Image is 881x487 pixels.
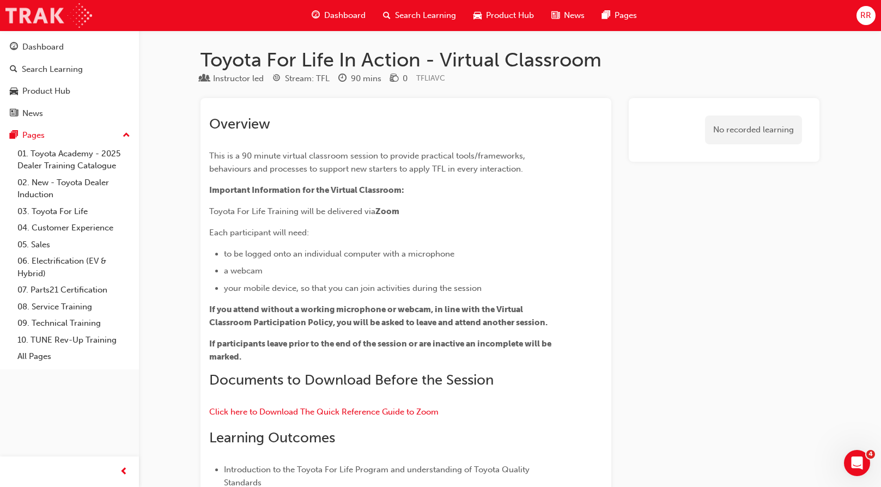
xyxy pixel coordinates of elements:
span: news-icon [551,9,560,22]
span: news-icon [10,109,18,119]
div: Price [390,72,408,86]
span: car-icon [10,87,18,96]
a: Click here to Download The Quick Reference Guide to Zoom [209,407,439,417]
button: Pages [4,125,135,145]
div: No recorded learning [705,115,802,144]
iframe: Intercom live chat [844,450,870,476]
a: All Pages [13,348,135,365]
span: Product Hub [486,9,534,22]
span: News [564,9,585,22]
div: Search Learning [22,63,83,76]
a: 05. Sales [13,236,135,253]
span: Documents to Download Before the Session [209,372,494,388]
span: pages-icon [602,9,610,22]
div: Instructor led [213,72,264,85]
span: target-icon [272,74,281,84]
div: Duration [338,72,381,86]
span: This is a 90 minute virtual classroom session to provide practical tools/frameworks, behaviours a... [209,151,527,174]
span: search-icon [10,65,17,75]
a: 04. Customer Experience [13,220,135,236]
a: pages-iconPages [593,4,646,27]
span: guage-icon [10,42,18,52]
span: pages-icon [10,131,18,141]
a: 06. Electrification (EV & Hybrid) [13,253,135,282]
span: Overview [209,115,270,132]
h1: Toyota For Life In Action - Virtual Classroom [200,48,819,72]
div: News [22,107,43,120]
a: News [4,104,135,124]
div: Stream [272,72,330,86]
a: 03. Toyota For Life [13,203,135,220]
span: Each participant will need: [209,228,309,238]
span: Search Learning [395,9,456,22]
a: Product Hub [4,81,135,101]
span: car-icon [473,9,482,22]
span: learningResourceType_INSTRUCTOR_LED-icon [200,74,209,84]
span: If you attend without a working microphone or webcam, in line with the Virtual Classroom Particip... [209,305,548,327]
div: 0 [403,72,408,85]
div: 90 mins [351,72,381,85]
div: Stream: TFL [285,72,330,85]
span: Zoom [375,206,399,216]
a: news-iconNews [543,4,593,27]
span: Pages [615,9,637,22]
div: Product Hub [22,85,70,98]
span: Toyota For Life Training will be delivered via [209,206,375,216]
a: guage-iconDashboard [303,4,374,27]
span: to be logged onto an individual computer with a microphone [224,249,454,259]
span: If participants leave prior to the end of the session or are inactive an incomplete will be marked. [209,339,553,362]
span: Learning Outcomes [209,429,335,446]
a: 02. New - Toyota Dealer Induction [13,174,135,203]
a: 08. Service Training [13,299,135,315]
div: Pages [22,129,45,142]
a: 09. Technical Training [13,315,135,332]
a: 07. Parts21 Certification [13,282,135,299]
button: DashboardSearch LearningProduct HubNews [4,35,135,125]
img: Trak [5,3,92,28]
span: a webcam [224,266,263,276]
a: Search Learning [4,59,135,80]
span: search-icon [383,9,391,22]
span: 4 [866,450,875,459]
span: RR [860,9,871,22]
span: guage-icon [312,9,320,22]
span: clock-icon [338,74,347,84]
a: search-iconSearch Learning [374,4,465,27]
span: money-icon [390,74,398,84]
a: Dashboard [4,37,135,57]
a: car-iconProduct Hub [465,4,543,27]
a: 01. Toyota Academy - 2025 Dealer Training Catalogue [13,145,135,174]
span: Important Information for the Virtual Classroom: [209,185,404,195]
span: your mobile device, so that you can join activities during the session [224,283,482,293]
div: Dashboard [22,41,64,53]
span: Learning resource code [416,74,445,83]
span: prev-icon [120,465,128,479]
span: up-icon [123,129,130,143]
a: 10. TUNE Rev-Up Training [13,332,135,349]
span: Dashboard [324,9,366,22]
button: RR [856,6,876,25]
div: Type [200,72,264,86]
